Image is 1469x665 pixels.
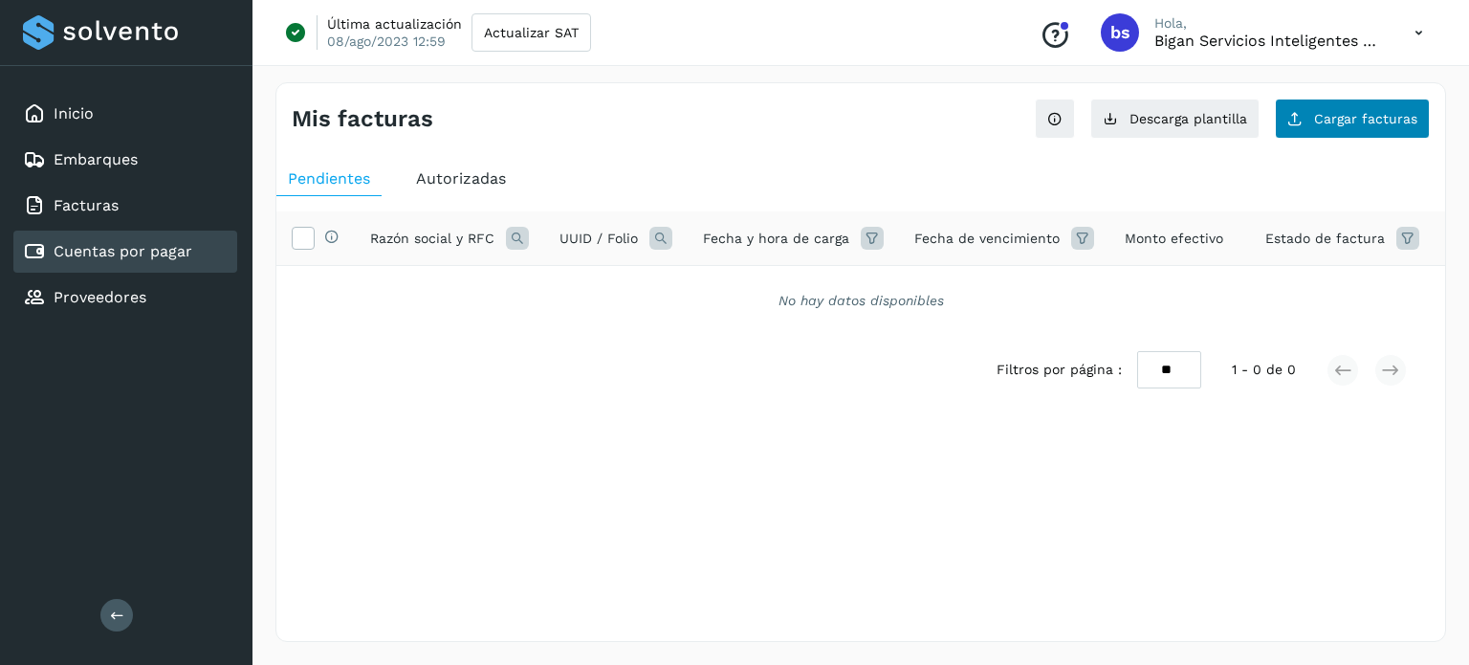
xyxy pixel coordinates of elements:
[559,229,638,249] span: UUID / Folio
[914,229,1060,249] span: Fecha de vencimiento
[416,169,506,188] span: Autorizadas
[370,229,494,249] span: Razón social y RFC
[327,33,446,50] p: 08/ago/2023 12:59
[54,150,138,168] a: Embarques
[13,185,237,227] div: Facturas
[327,15,462,33] p: Última actualización
[1129,112,1247,125] span: Descarga plantilla
[1154,15,1384,32] p: Hola,
[13,93,237,135] div: Inicio
[1265,229,1385,249] span: Estado de factura
[471,13,591,52] button: Actualizar SAT
[13,277,237,319] div: Proveedores
[54,242,192,260] a: Cuentas por pagar
[997,360,1122,380] span: Filtros por página :
[1090,99,1260,139] button: Descarga plantilla
[54,196,119,214] a: Facturas
[54,288,146,306] a: Proveedores
[292,105,433,133] h4: Mis facturas
[301,291,1420,311] div: No hay datos disponibles
[1275,99,1430,139] button: Cargar facturas
[13,139,237,181] div: Embarques
[1154,32,1384,50] p: bigan servicios inteligentes para los negocios
[13,231,237,273] div: Cuentas por pagar
[1232,360,1296,380] span: 1 - 0 de 0
[1125,229,1223,249] span: Monto efectivo
[703,229,849,249] span: Fecha y hora de carga
[1314,112,1417,125] span: Cargar facturas
[484,26,579,39] span: Actualizar SAT
[288,169,370,188] span: Pendientes
[54,104,94,122] a: Inicio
